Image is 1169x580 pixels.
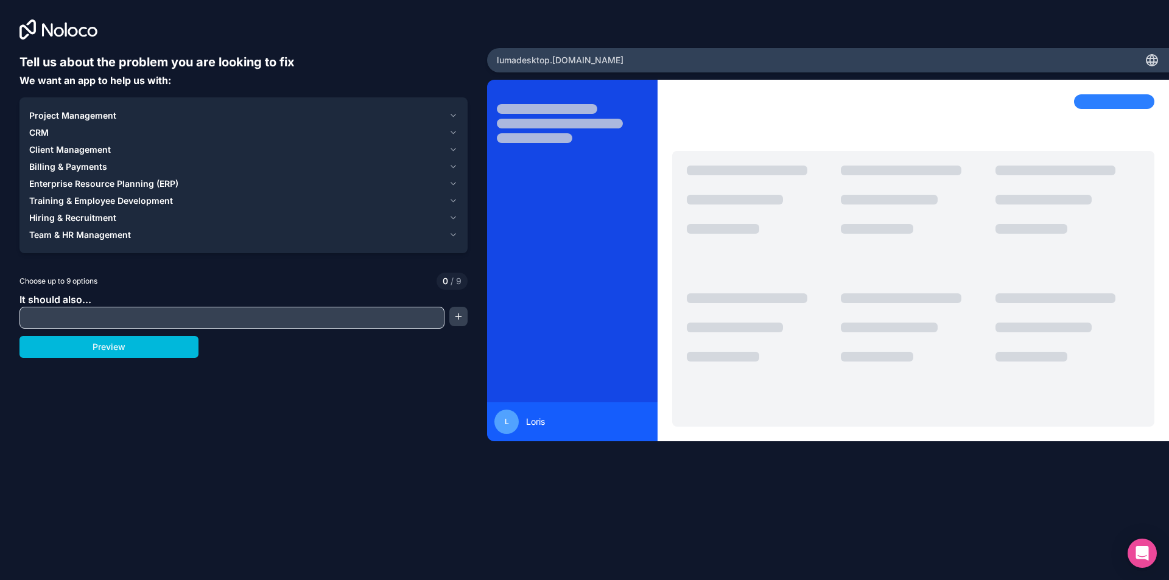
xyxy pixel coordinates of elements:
span: 9 [448,275,462,287]
button: Enterprise Resource Planning (ERP) [29,175,458,192]
button: CRM [29,124,458,141]
span: Team & HR Management [29,229,131,241]
button: Training & Employee Development [29,192,458,209]
span: Client Management [29,144,111,156]
span: CRM [29,127,49,139]
button: Billing & Payments [29,158,458,175]
span: / [451,276,454,286]
span: Project Management [29,110,116,122]
span: Hiring & Recruitment [29,212,116,224]
span: Loris [526,416,545,428]
span: It should also... [19,293,91,306]
div: Open Intercom Messenger [1128,539,1157,568]
button: Preview [19,336,198,358]
span: Enterprise Resource Planning (ERP) [29,178,178,190]
span: Choose up to 9 options [19,276,97,287]
h6: Tell us about the problem you are looking to fix [19,54,468,71]
button: Project Management [29,107,458,124]
span: Billing & Payments [29,161,107,173]
button: Client Management [29,141,458,158]
span: lumadesktop .[DOMAIN_NAME] [497,54,623,66]
span: We want an app to help us with: [19,74,171,86]
button: Team & HR Management [29,226,458,243]
span: L [505,417,509,427]
span: Training & Employee Development [29,195,173,207]
span: 0 [443,275,448,287]
button: Hiring & Recruitment [29,209,458,226]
